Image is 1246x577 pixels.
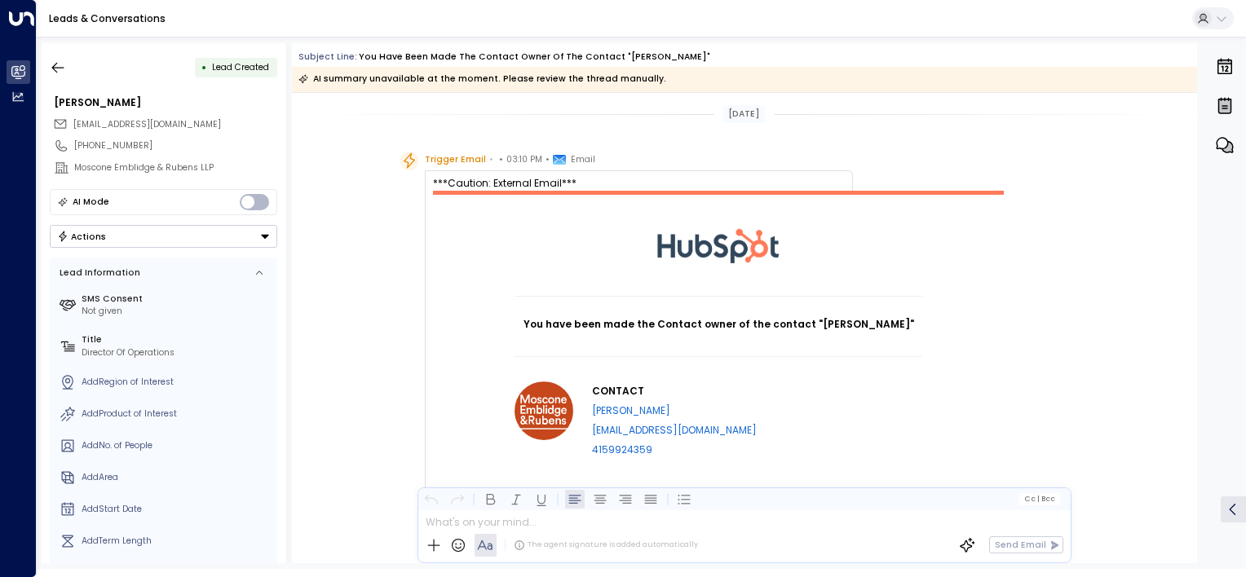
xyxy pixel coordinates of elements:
[592,440,652,460] a: 4159924359
[499,152,503,168] span: •
[571,152,595,168] span: Email
[212,61,269,73] span: Lead Created
[49,11,166,25] a: Leads & Conversations
[50,225,277,248] div: Button group with a nested menu
[82,305,272,318] div: Not given
[515,381,573,440] img: Kelly Maenpaa
[592,421,757,440] a: [EMAIL_ADDRESS][DOMAIN_NAME]
[546,152,550,168] span: •
[514,540,698,551] div: The agent signature is added automatically
[1036,495,1039,503] span: |
[82,439,272,452] div: AddNo. of People
[82,333,272,346] label: Title
[82,346,272,359] div: Director Of Operations
[50,225,277,248] button: Actions
[447,489,466,509] button: Redo
[74,139,277,152] div: [PHONE_NUMBER]
[489,152,493,168] span: •
[73,118,221,130] span: [EMAIL_ADDRESS][DOMAIN_NAME]
[201,56,207,78] div: •
[723,105,765,123] div: [DATE]
[1019,493,1060,504] button: Cc|Bcc
[506,152,542,168] span: 03:10 PM
[54,95,277,110] div: [PERSON_NAME]
[82,376,272,389] div: AddRegion of Interest
[73,194,109,210] div: AI Mode
[422,489,441,509] button: Undo
[592,381,757,401] h3: CONTACT
[82,293,272,306] label: SMS Consent
[82,535,272,548] div: AddTerm Length
[1024,495,1055,503] span: Cc Bcc
[425,152,486,168] span: Trigger Email
[298,51,357,63] span: Subject Line:
[298,71,666,87] div: AI summary unavailable at the moment. Please review the thread manually.
[359,51,710,64] div: You have been made the Contact owner of the contact "[PERSON_NAME]"
[657,195,780,296] img: HubSpot
[73,118,221,131] span: maenpaa@mosconelaw.com
[57,231,107,242] div: Actions
[592,401,670,421] a: [PERSON_NAME]
[55,266,140,280] div: Lead Information
[74,161,277,174] div: Moscone Emblidge & Rubens LLP
[82,407,272,421] div: AddProduct of Interest
[82,503,272,516] div: AddStart Date
[515,317,922,332] h1: You have been made the Contact owner of the contact "[PERSON_NAME]"
[82,471,272,484] div: AddArea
